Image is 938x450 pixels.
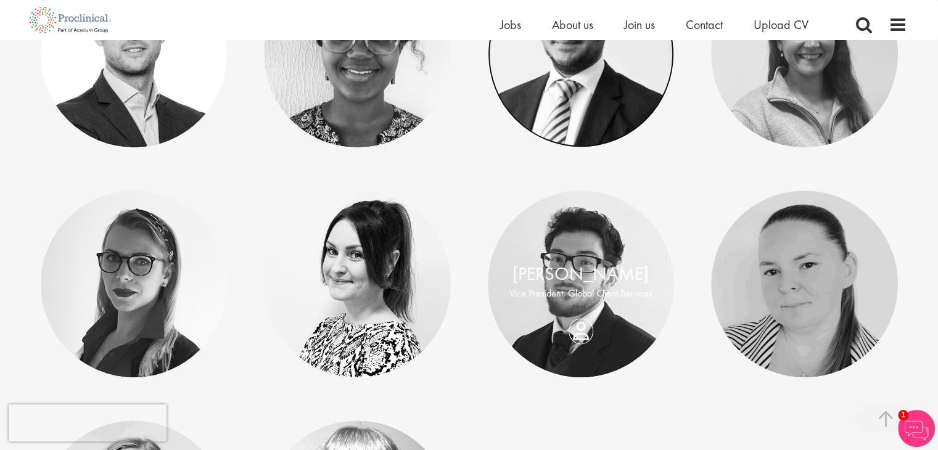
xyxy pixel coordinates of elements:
[686,17,723,33] a: Contact
[898,410,935,447] img: Chatbot
[898,410,908,420] span: 1
[500,17,521,33] a: Jobs
[754,17,808,33] a: Upload CV
[552,17,593,33] a: About us
[512,262,649,285] a: [PERSON_NAME]
[500,287,662,301] p: Vice President, Global Client Services
[624,17,655,33] a: Join us
[9,404,167,441] iframe: reCAPTCHA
